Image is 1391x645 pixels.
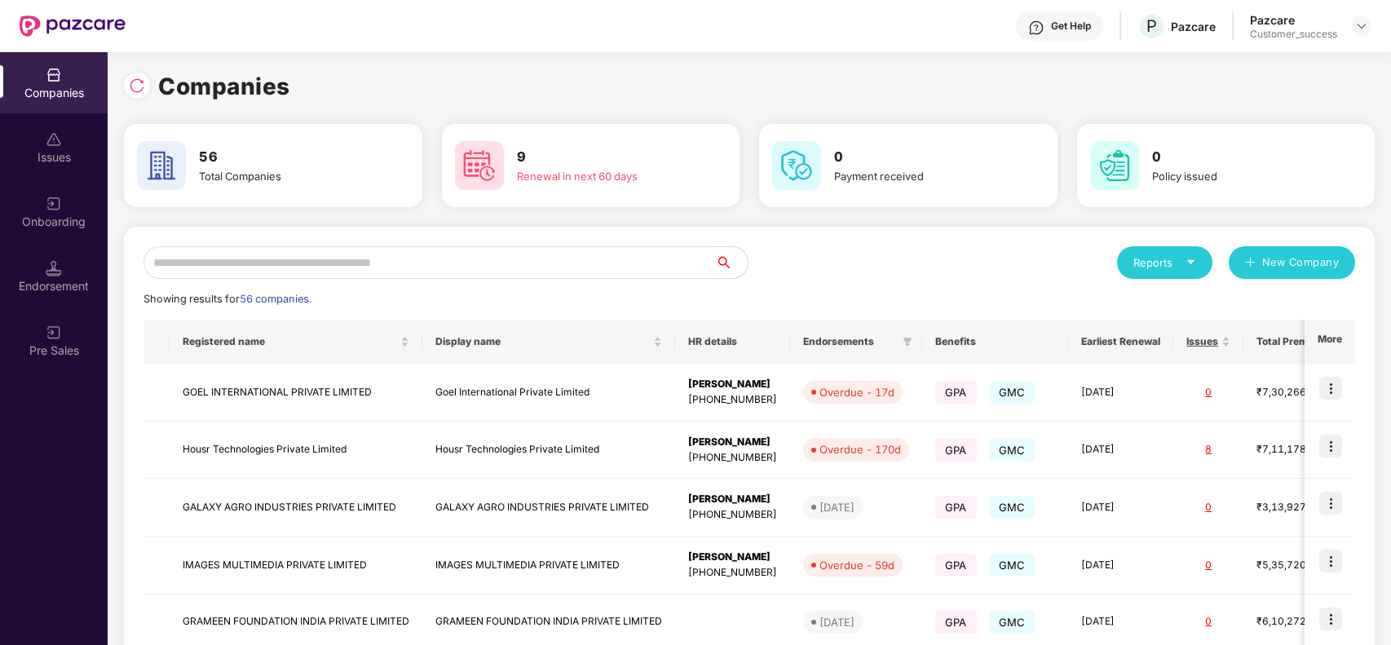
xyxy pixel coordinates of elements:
[1068,320,1173,364] th: Earliest Renewal
[714,246,748,279] button: search
[903,337,912,347] span: filter
[1068,422,1173,479] td: [DATE]
[922,320,1068,364] th: Benefits
[1250,28,1337,41] div: Customer_success
[688,377,777,392] div: [PERSON_NAME]
[819,441,901,457] div: Overdue - 170d
[688,435,777,450] div: [PERSON_NAME]
[989,496,1036,519] span: GMC
[1256,500,1338,515] div: ₹3,13,927.2
[714,256,748,269] span: search
[1152,168,1329,184] div: Policy issued
[170,364,422,422] td: GOEL INTERNATIONAL PRIVATE LIMITED
[170,479,422,537] td: GALAXY AGRO INDUSTRIES PRIVATE LIMITED
[517,147,694,168] h3: 9
[46,131,62,148] img: svg+xml;base64,PHN2ZyBpZD0iSXNzdWVzX2Rpc2FibGVkIiB4bWxucz0iaHR0cDovL3d3dy53My5vcmcvMjAwMC9zdmciIH...
[46,325,62,341] img: svg+xml;base64,PHN2ZyB3aWR0aD0iMjAiIGhlaWdodD0iMjAiIHZpZXdCb3g9IjAgMCAyMCAyMCIgZmlsbD0ibm9uZSIgeG...
[1245,257,1256,270] span: plus
[20,15,126,37] img: New Pazcare Logo
[819,384,894,400] div: Overdue - 17d
[199,168,376,184] div: Total Companies
[989,554,1036,577] span: GMC
[183,335,397,348] span: Registered name
[422,422,675,479] td: Housr Technologies Private Limited
[422,479,675,537] td: GALAXY AGRO INDUSTRIES PRIVATE LIMITED
[688,565,777,581] div: [PHONE_NUMBER]
[688,550,777,565] div: [PERSON_NAME]
[422,320,675,364] th: Display name
[688,392,777,408] div: [PHONE_NUMBER]
[772,141,821,190] img: svg+xml;base64,PHN2ZyB4bWxucz0iaHR0cDovL3d3dy53My5vcmcvMjAwMC9zdmciIHdpZHRoPSI2MCIgaGVpZ2h0PSI2MC...
[1186,335,1218,348] span: Issues
[1256,558,1338,573] div: ₹5,35,720
[1243,320,1351,364] th: Total Premium
[1256,335,1326,348] span: Total Premium
[422,537,675,594] td: IMAGES MULTIMEDIA PRIVATE LIMITED
[1186,558,1230,573] div: 0
[1068,479,1173,537] td: [DATE]
[129,77,145,94] img: svg+xml;base64,PHN2ZyBpZD0iUmVsb2FkLTMyeDMyIiB4bWxucz0iaHR0cDovL3d3dy53My5vcmcvMjAwMC9zdmciIHdpZH...
[1319,550,1342,572] img: icon
[935,611,977,634] span: GPA
[935,496,977,519] span: GPA
[935,439,977,462] span: GPA
[170,537,422,594] td: IMAGES MULTIMEDIA PRIVATE LIMITED
[240,293,311,305] span: 56 companies.
[1090,141,1139,190] img: svg+xml;base64,PHN2ZyB4bWxucz0iaHR0cDovL3d3dy53My5vcmcvMjAwMC9zdmciIHdpZHRoPSI2MCIgaGVpZ2h0PSI2MC...
[170,320,422,364] th: Registered name
[834,168,1011,184] div: Payment received
[158,68,290,104] h1: Companies
[688,450,777,466] div: [PHONE_NUMBER]
[455,141,504,190] img: svg+xml;base64,PHN2ZyB4bWxucz0iaHR0cDovL3d3dy53My5vcmcvMjAwMC9zdmciIHdpZHRoPSI2MCIgaGVpZ2h0PSI2MC...
[1319,492,1342,515] img: icon
[899,332,916,351] span: filter
[1173,320,1243,364] th: Issues
[144,293,311,305] span: Showing results for
[1262,254,1340,271] span: New Company
[1146,16,1157,36] span: P
[989,611,1036,634] span: GMC
[819,499,854,515] div: [DATE]
[1319,377,1342,400] img: icon
[935,381,977,404] span: GPA
[1319,607,1342,630] img: icon
[46,67,62,83] img: svg+xml;base64,PHN2ZyBpZD0iQ29tcGFuaWVzIiB4bWxucz0iaHR0cDovL3d3dy53My5vcmcvMjAwMC9zdmciIHdpZHRoPS...
[1186,385,1230,400] div: 0
[803,335,896,348] span: Endorsements
[422,364,675,422] td: Goel International Private Limited
[137,141,186,190] img: svg+xml;base64,PHN2ZyB4bWxucz0iaHR0cDovL3d3dy53My5vcmcvMjAwMC9zdmciIHdpZHRoPSI2MCIgaGVpZ2h0PSI2MC...
[1028,20,1044,36] img: svg+xml;base64,PHN2ZyBpZD0iSGVscC0zMngzMiIgeG1sbnM9Imh0dHA6Ly93d3cudzMub3JnLzIwMDAvc3ZnIiB3aWR0aD...
[1068,364,1173,422] td: [DATE]
[199,147,376,168] h3: 56
[989,439,1036,462] span: GMC
[1250,12,1337,28] div: Pazcare
[1186,614,1230,630] div: 0
[46,260,62,276] img: svg+xml;base64,PHN2ZyB3aWR0aD0iMTQuNSIgaGVpZ2h0PSIxNC41IiB2aWV3Qm94PSIwIDAgMTYgMTYiIGZpbGw9Im5vbm...
[1229,246,1355,279] button: plusNew Company
[935,554,977,577] span: GPA
[834,147,1011,168] h3: 0
[1152,147,1329,168] h3: 0
[1256,442,1338,457] div: ₹7,11,178.92
[1186,500,1230,515] div: 0
[819,557,894,573] div: Overdue - 59d
[688,507,777,523] div: [PHONE_NUMBER]
[170,422,422,479] td: Housr Technologies Private Limited
[819,614,854,630] div: [DATE]
[1256,614,1338,630] div: ₹6,10,272.4
[1186,442,1230,457] div: 8
[1305,320,1355,364] th: More
[435,335,650,348] span: Display name
[1051,20,1091,33] div: Get Help
[1319,435,1342,457] img: icon
[1186,257,1196,267] span: caret-down
[46,196,62,212] img: svg+xml;base64,PHN2ZyB3aWR0aD0iMjAiIGhlaWdodD0iMjAiIHZpZXdCb3g9IjAgMCAyMCAyMCIgZmlsbD0ibm9uZSIgeG...
[989,381,1036,404] span: GMC
[1171,19,1216,34] div: Pazcare
[688,492,777,507] div: [PERSON_NAME]
[1355,20,1368,33] img: svg+xml;base64,PHN2ZyBpZD0iRHJvcGRvd24tMzJ4MzIiIHhtbG5zPSJodHRwOi8vd3d3LnczLm9yZy8yMDAwL3N2ZyIgd2...
[1256,385,1338,400] div: ₹7,30,266.6
[675,320,790,364] th: HR details
[1133,254,1196,271] div: Reports
[1068,537,1173,594] td: [DATE]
